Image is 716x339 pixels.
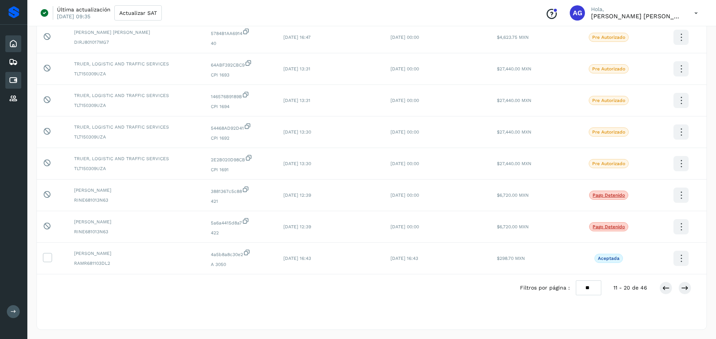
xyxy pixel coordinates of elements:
[74,29,199,36] span: [PERSON_NAME] [PERSON_NAME]
[497,98,531,103] span: $27,440.00 MXN
[591,13,682,20] p: Abigail Gonzalez Leon
[119,10,157,16] span: Actualizar SAT
[592,66,625,72] p: Pre Autorizado
[211,40,271,47] span: 40
[497,66,531,72] span: $27,440.00 MXN
[390,161,419,166] span: [DATE] 00:00
[74,187,199,194] span: [PERSON_NAME]
[74,155,199,162] span: TRUER, LOGISTIC AND TRAFFIC SERVICES
[57,6,111,13] p: Última actualización
[74,228,199,235] span: RINE681013N63
[593,193,625,198] p: Pago detenido
[497,35,529,40] span: $4,623.75 MXN
[211,261,271,268] span: A 3050
[74,218,199,225] span: [PERSON_NAME]
[5,54,21,70] div: Embarques
[592,35,625,40] p: Pre Autorizado
[497,224,529,229] span: $6,720.00 MXN
[283,256,311,261] span: [DATE] 16:43
[74,102,199,109] span: TLT150309UZA
[211,186,271,195] span: 3881367c5c88
[497,193,529,198] span: $6,720.00 MXN
[5,72,21,89] div: Cuentas por pagar
[283,161,311,166] span: [DATE] 13:30
[211,217,271,226] span: 5a6a4415d8a7
[74,124,199,131] span: TRUER, LOGISTIC AND TRAFFIC SERVICES
[74,60,199,67] span: TRUER, LOGISTIC AND TRAFFIC SERVICES
[592,161,625,166] p: Pre Autorizado
[211,103,271,110] span: CPI 1694
[74,92,199,99] span: TRUER, LOGISTIC AND TRAFFIC SERVICES
[283,193,311,198] span: [DATE] 12:39
[390,66,419,72] span: [DATE] 00:00
[283,35,311,40] span: [DATE] 16:47
[74,250,199,257] span: [PERSON_NAME]
[211,166,271,173] span: CPI 1691
[211,229,271,236] span: 422
[211,123,271,132] span: 54468AD92D41
[57,13,90,20] p: [DATE] 09:35
[592,98,625,103] p: Pre Autorizado
[211,91,271,100] span: 146576B9189B
[591,6,682,13] p: Hola,
[593,224,625,229] p: Pago detenido
[390,35,419,40] span: [DATE] 00:00
[211,59,271,68] span: 64ABF392CBC9
[74,39,199,46] span: DIRJ801017MG7
[283,66,310,72] span: [DATE] 13:31
[390,256,418,261] span: [DATE] 16:43
[211,154,271,163] span: 2E2B020D98CB
[598,256,620,261] p: Aceptada
[613,284,647,292] span: 11 - 20 de 46
[74,260,199,267] span: RAMR681103DL2
[390,224,419,229] span: [DATE] 00:00
[211,249,271,258] span: 4a5b8a8c30e2
[114,5,162,21] button: Actualizar SAT
[74,165,199,172] span: TLT150309UZA
[74,134,199,140] span: TLT150309UZA
[497,161,531,166] span: $27,440.00 MXN
[497,256,525,261] span: $298.70 MXN
[5,35,21,52] div: Inicio
[74,197,199,204] span: RINE681013N63
[497,129,531,135] span: $27,440.00 MXN
[211,135,271,142] span: CPI 1692
[283,224,311,229] span: [DATE] 12:39
[283,129,311,135] span: [DATE] 13:30
[390,129,419,135] span: [DATE] 00:00
[390,193,419,198] span: [DATE] 00:00
[5,90,21,107] div: Proveedores
[390,98,419,103] span: [DATE] 00:00
[283,98,310,103] span: [DATE] 13:31
[211,198,271,205] span: 421
[211,28,271,37] span: 5784B1AA6914
[74,70,199,77] span: TLT150309UZA
[592,129,625,135] p: Pre Autorizado
[211,72,271,78] span: CPI 1693
[520,284,570,292] span: Filtros por página :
